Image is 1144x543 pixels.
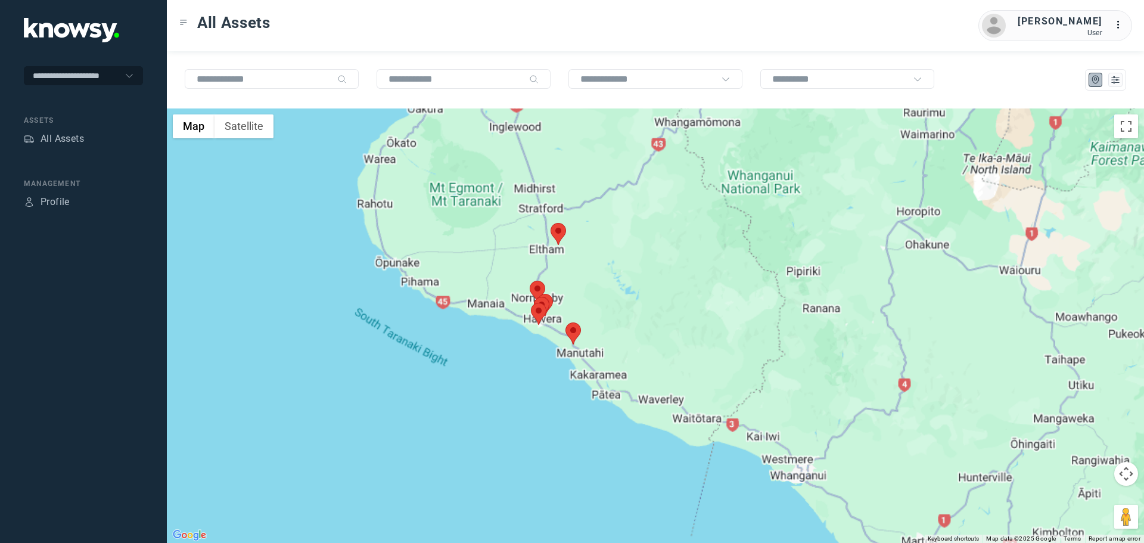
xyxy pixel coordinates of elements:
[173,114,214,138] button: Show street map
[197,12,271,33] span: All Assets
[24,115,143,126] div: Assets
[1114,505,1138,529] button: Drag Pegman onto the map to open Street View
[1114,462,1138,486] button: Map camera controls
[24,132,84,146] a: AssetsAll Assets
[41,195,70,209] div: Profile
[24,134,35,144] div: Assets
[1018,29,1102,37] div: User
[24,195,70,209] a: ProfileProfile
[1110,75,1121,85] div: List
[170,528,209,543] a: Open this area in Google Maps (opens a new window)
[1114,18,1129,32] div: :
[24,197,35,207] div: Profile
[41,132,84,146] div: All Assets
[214,114,273,138] button: Show satellite imagery
[337,75,347,84] div: Search
[170,528,209,543] img: Google
[24,18,119,42] img: Application Logo
[986,535,1056,542] span: Map data ©2025 Google
[928,535,979,543] button: Keyboard shortcuts
[1114,114,1138,138] button: Toggle fullscreen view
[529,75,539,84] div: Search
[24,178,143,189] div: Management
[1089,535,1140,542] a: Report a map error
[179,18,188,27] div: Toggle Menu
[1018,14,1102,29] div: [PERSON_NAME]
[982,14,1006,38] img: avatar.png
[1064,535,1081,542] a: Terms (opens in new tab)
[1115,20,1127,29] tspan: ...
[1114,18,1129,34] div: :
[1090,75,1101,85] div: Map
